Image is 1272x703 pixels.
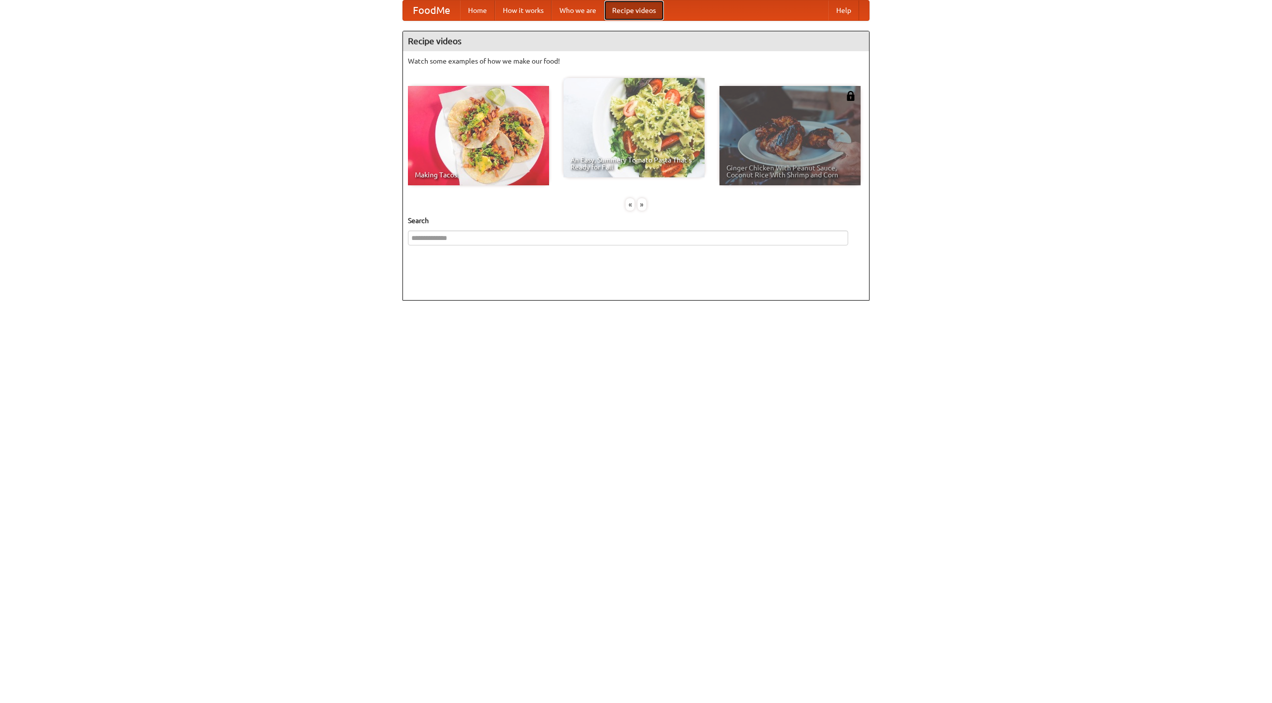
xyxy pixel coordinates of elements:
p: Watch some examples of how we make our food! [408,56,864,66]
h5: Search [408,216,864,226]
h4: Recipe videos [403,31,869,51]
a: FoodMe [403,0,460,20]
div: » [637,198,646,211]
a: Help [828,0,859,20]
a: How it works [495,0,552,20]
a: Making Tacos [408,86,549,185]
span: Making Tacos [415,171,542,178]
img: 483408.png [846,91,856,101]
a: An Easy, Summery Tomato Pasta That's Ready for Fall [563,78,705,177]
a: Recipe videos [604,0,664,20]
div: « [626,198,635,211]
a: Home [460,0,495,20]
a: Who we are [552,0,604,20]
span: An Easy, Summery Tomato Pasta That's Ready for Fall [570,156,698,170]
